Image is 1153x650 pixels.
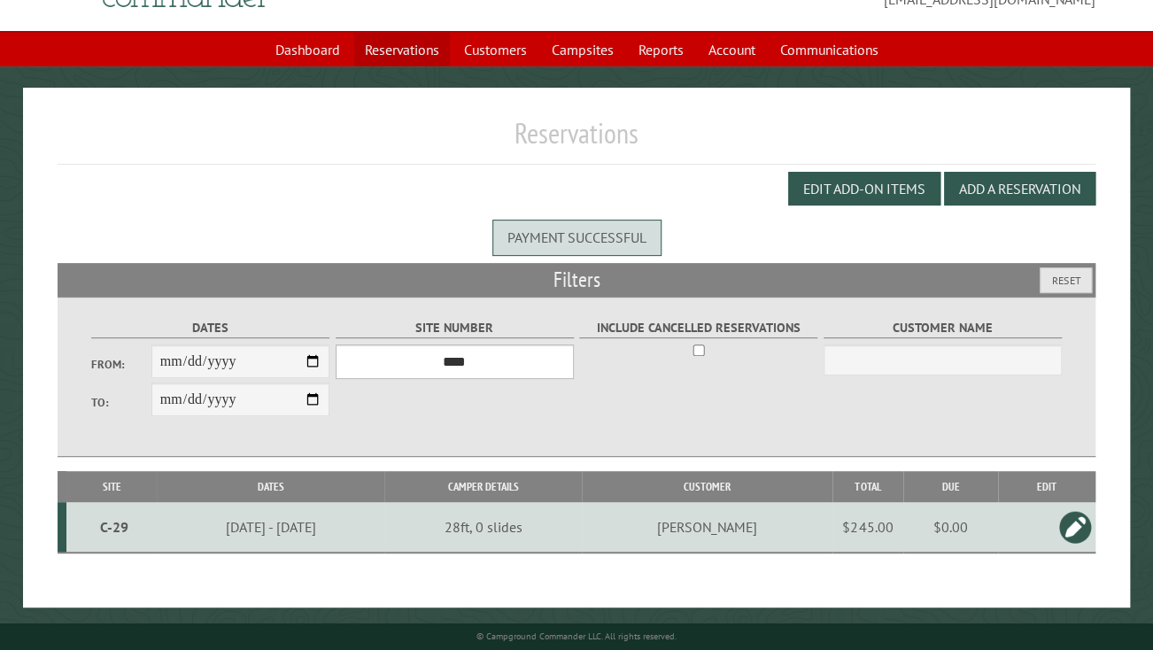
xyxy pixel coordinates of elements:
[824,318,1062,338] label: Customer Name
[944,172,1095,205] button: Add a Reservation
[160,518,382,536] div: [DATE] - [DATE]
[58,263,1095,297] h2: Filters
[582,502,832,553] td: [PERSON_NAME]
[832,502,903,553] td: $245.00
[336,318,574,338] label: Site Number
[579,318,817,338] label: Include Cancelled Reservations
[628,33,694,66] a: Reports
[453,33,538,66] a: Customers
[1040,267,1092,293] button: Reset
[91,394,151,411] label: To:
[354,33,450,66] a: Reservations
[384,471,582,502] th: Camper Details
[384,502,582,553] td: 28ft, 0 slides
[770,33,889,66] a: Communications
[698,33,766,66] a: Account
[903,502,998,553] td: $0.00
[265,33,351,66] a: Dashboard
[476,631,677,642] small: © Campground Commander LLC. All rights reserved.
[58,116,1095,165] h1: Reservations
[998,471,1095,502] th: Edit
[582,471,832,502] th: Customer
[157,471,384,502] th: Dates
[66,471,157,502] th: Site
[91,318,329,338] label: Dates
[492,220,662,255] div: Payment successful
[832,471,903,502] th: Total
[74,518,154,536] div: C-29
[541,33,624,66] a: Campsites
[788,172,940,205] button: Edit Add-on Items
[903,471,998,502] th: Due
[91,356,151,373] label: From:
